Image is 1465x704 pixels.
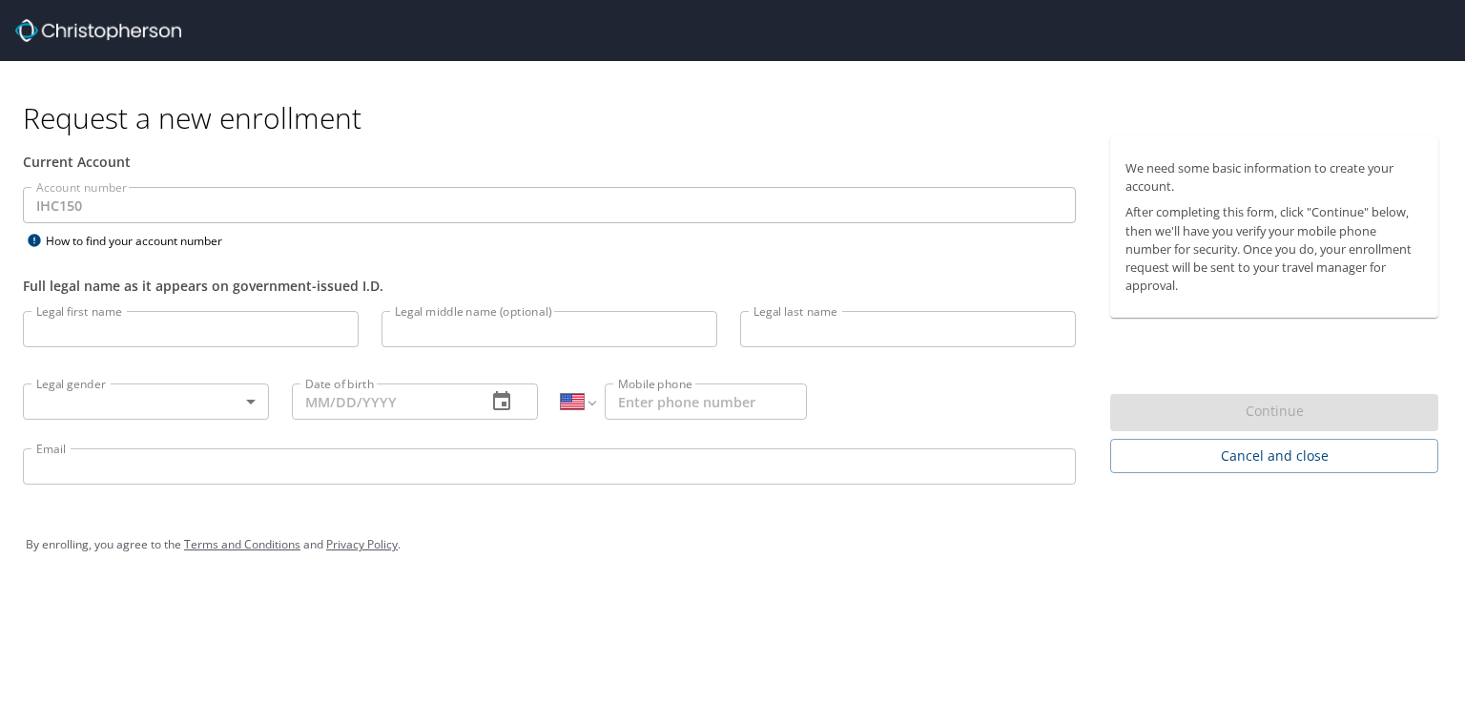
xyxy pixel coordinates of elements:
a: Terms and Conditions [184,536,300,552]
h1: Request a new enrollment [23,99,1454,136]
div: Full legal name as it appears on government-issued I.D. [23,276,1076,296]
span: Cancel and close [1125,445,1423,468]
img: cbt logo [15,19,181,42]
p: After completing this form, click "Continue" below, then we'll have you verify your mobile phone ... [1125,203,1423,295]
p: We need some basic information to create your account. [1125,159,1423,196]
a: Privacy Policy [326,536,398,552]
div: By enrolling, you agree to the and . [26,521,1439,569]
div: How to find your account number [23,229,261,253]
input: Enter phone number [605,383,807,420]
button: Cancel and close [1110,439,1438,474]
div: Current Account [23,152,1076,172]
input: MM/DD/YYYY [292,383,471,420]
div: ​ [23,383,269,420]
